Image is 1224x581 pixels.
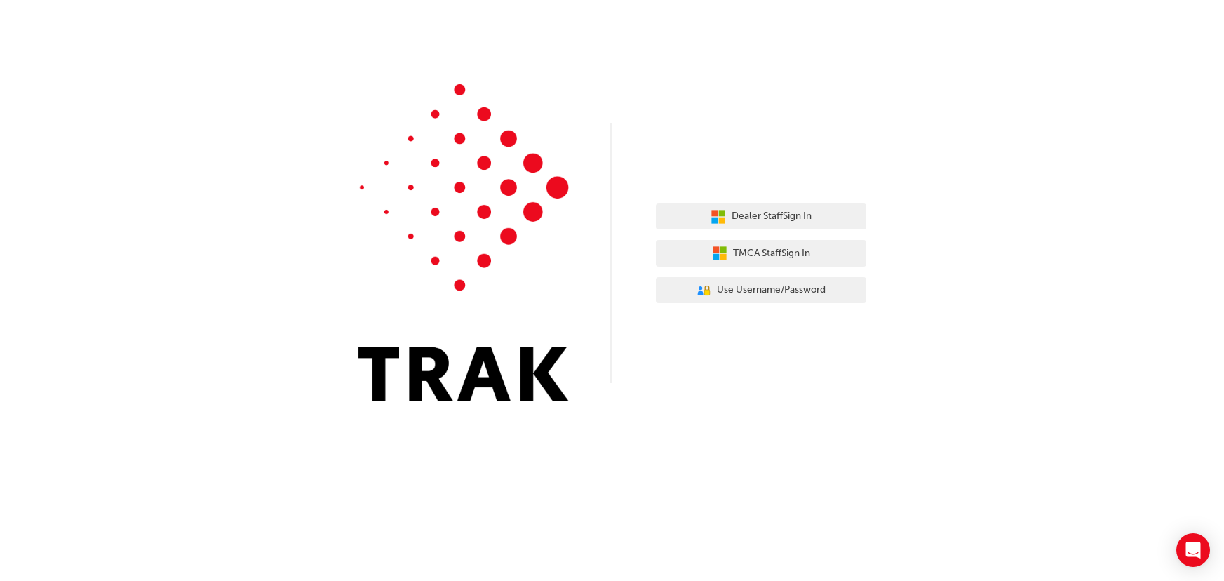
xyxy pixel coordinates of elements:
[732,208,812,225] span: Dealer Staff Sign In
[656,277,866,304] button: Use Username/Password
[656,203,866,230] button: Dealer StaffSign In
[733,246,810,262] span: TMCA Staff Sign In
[717,282,826,298] span: Use Username/Password
[358,84,569,401] img: Trak
[1176,533,1210,567] div: Open Intercom Messenger
[656,240,866,267] button: TMCA StaffSign In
